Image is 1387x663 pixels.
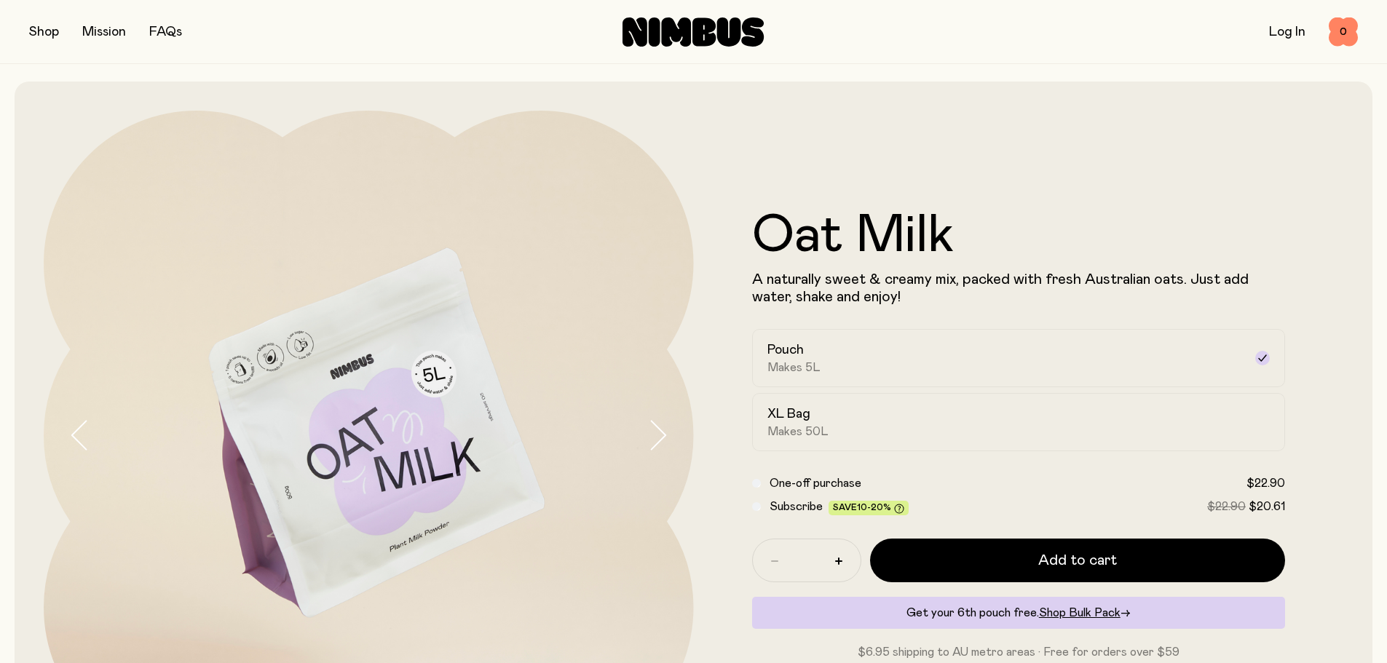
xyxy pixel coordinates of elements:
[1207,501,1246,512] span: $22.90
[870,539,1286,582] button: Add to cart
[770,501,823,512] span: Subscribe
[1039,607,1121,619] span: Shop Bulk Pack
[1039,607,1131,619] a: Shop Bulk Pack→
[1249,501,1285,512] span: $20.61
[767,341,804,359] h2: Pouch
[752,210,1286,262] h1: Oat Milk
[752,271,1286,306] p: A naturally sweet & creamy mix, packed with fresh Australian oats. Just add water, shake and enjoy!
[767,424,829,439] span: Makes 50L
[752,643,1286,661] p: $6.95 shipping to AU metro areas · Free for orders over $59
[1246,477,1285,489] span: $22.90
[1269,25,1305,39] a: Log In
[857,503,891,512] span: 10-20%
[1038,550,1117,571] span: Add to cart
[82,25,126,39] a: Mission
[149,25,182,39] a: FAQs
[770,477,861,489] span: One-off purchase
[767,405,810,423] h2: XL Bag
[752,597,1286,629] div: Get your 6th pouch free.
[833,503,904,514] span: Save
[1329,17,1358,47] button: 0
[767,360,821,375] span: Makes 5L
